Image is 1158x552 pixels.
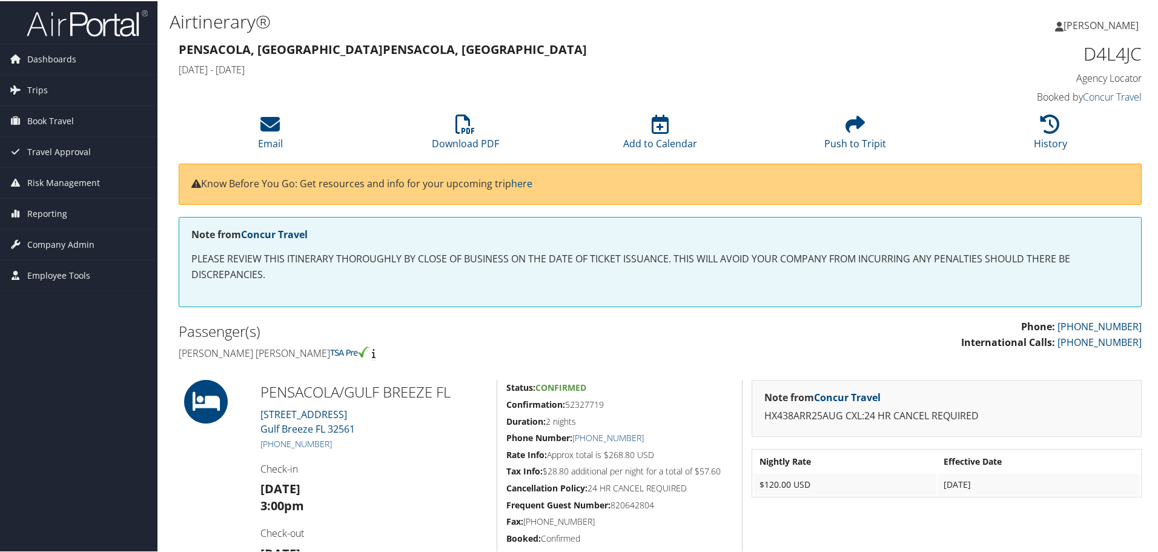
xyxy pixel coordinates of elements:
[506,448,733,460] h5: Approx total is $268.80 USD
[191,227,308,240] strong: Note from
[572,431,644,442] a: [PHONE_NUMBER]
[27,136,91,166] span: Travel Approval
[764,390,881,403] strong: Note from
[535,381,586,392] span: Confirmed
[506,464,733,476] h5: $28.80 additional per night for a total of $57.60
[1057,319,1142,332] a: [PHONE_NUMBER]
[915,89,1142,102] h4: Booked by
[260,407,355,434] a: [STREET_ADDRESS]Gulf Breeze FL 32561
[753,450,936,471] th: Nightly Rate
[915,40,1142,65] h1: D4L4JC
[27,259,90,290] span: Employee Tools
[753,473,936,494] td: $120.00 USD
[260,461,488,474] h4: Check-in
[506,531,541,543] strong: Booked:
[506,414,546,426] strong: Duration:
[1055,6,1151,42] a: [PERSON_NAME]
[938,450,1140,471] th: Effective Date
[511,176,532,189] a: here
[179,40,587,56] strong: Pensacola, [GEOGRAPHIC_DATA] Pensacola, [GEOGRAPHIC_DATA]
[330,345,369,356] img: tsa-precheck.png
[260,437,332,448] a: [PHONE_NUMBER]
[27,167,100,197] span: Risk Management
[170,8,824,33] h1: Airtinerary®
[191,250,1129,281] p: PLEASE REVIEW THIS ITINERARY THOROUGHLY BY CLOSE OF BUSINESS ON THE DATE OF TICKET ISSUANCE. THIS...
[179,320,651,341] h2: Passenger(s)
[260,496,304,513] strong: 3:00pm
[506,498,733,510] h5: 820642804
[27,198,67,228] span: Reporting
[506,531,733,544] h5: Confirmed
[506,514,733,527] h5: [PHONE_NUMBER]
[764,407,1129,423] p: HX438ARR25AUG CXL:24 HR CANCEL REQUIRED
[506,397,733,410] h5: 52327719
[179,62,896,75] h4: [DATE] - [DATE]
[1064,18,1139,31] span: [PERSON_NAME]
[961,334,1055,348] strong: International Calls:
[814,390,881,403] a: Concur Travel
[623,120,697,149] a: Add to Calendar
[915,70,1142,84] h4: Agency Locator
[506,414,733,427] h5: 2 nights
[506,448,547,459] strong: Rate Info:
[27,105,74,135] span: Book Travel
[1021,319,1055,332] strong: Phone:
[1057,334,1142,348] a: [PHONE_NUMBER]
[260,525,488,539] h4: Check-out
[27,74,48,104] span: Trips
[1034,120,1067,149] a: History
[506,431,572,442] strong: Phone Number:
[506,381,535,392] strong: Status:
[506,464,543,476] strong: Tax Info:
[506,397,565,409] strong: Confirmation:
[1083,89,1142,102] a: Concur Travel
[258,120,283,149] a: Email
[506,481,587,493] strong: Cancellation Policy:
[179,345,651,359] h4: [PERSON_NAME] [PERSON_NAME]
[260,381,488,401] h2: PENSACOLA/GULF BREEZE FL
[432,120,499,149] a: Download PDF
[260,479,300,496] strong: [DATE]
[27,228,94,259] span: Company Admin
[506,514,523,526] strong: Fax:
[191,175,1129,191] p: Know Before You Go: Get resources and info for your upcoming trip
[506,481,733,493] h5: 24 HR CANCEL REQUIRED
[27,43,76,73] span: Dashboards
[27,8,148,36] img: airportal-logo.png
[938,473,1140,494] td: [DATE]
[241,227,308,240] a: Concur Travel
[824,120,886,149] a: Push to Tripit
[506,498,610,510] strong: Frequent Guest Number:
